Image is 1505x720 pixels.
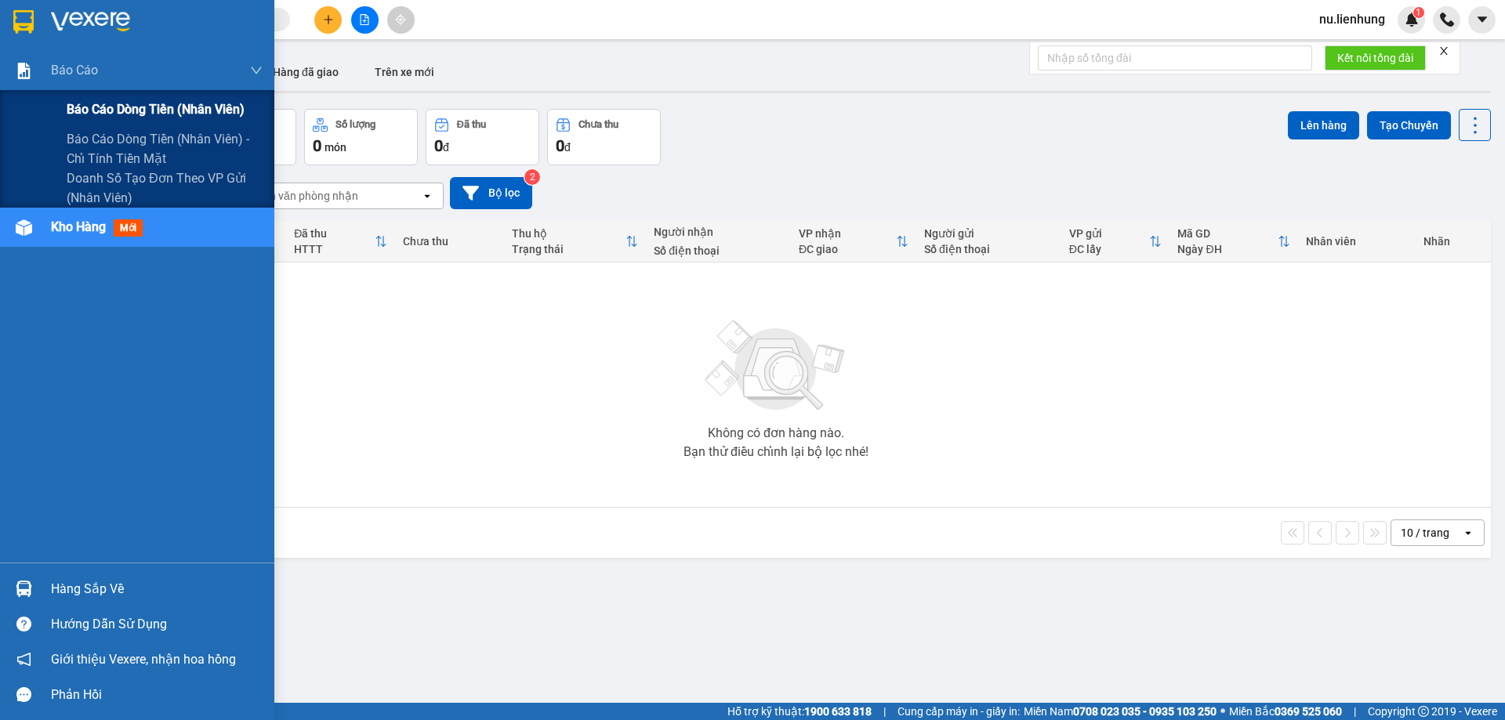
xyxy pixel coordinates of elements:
[1307,9,1398,29] span: nu.lienhung
[804,705,872,718] strong: 1900 633 818
[556,136,564,155] span: 0
[323,14,334,25] span: plus
[708,427,844,440] div: Không có đơn hàng nào.
[13,10,34,34] img: logo-vxr
[547,109,661,165] button: Chưa thu0đ
[1423,235,1483,248] div: Nhãn
[1438,45,1449,56] span: close
[654,226,783,238] div: Người nhận
[395,14,406,25] span: aim
[325,141,346,154] span: món
[16,219,32,236] img: warehouse-icon
[512,243,626,255] div: Trạng thái
[294,227,375,240] div: Đã thu
[898,703,1020,720] span: Cung cấp máy in - giấy in:
[387,6,415,34] button: aim
[51,683,263,707] div: Phản hồi
[51,60,98,80] span: Báo cáo
[51,613,263,636] div: Hướng dẫn sử dụng
[924,243,1053,255] div: Số điện thoại
[799,243,896,255] div: ĐC giao
[564,141,571,154] span: đ
[791,221,916,262] th: Toggle SortBy
[1354,703,1356,720] span: |
[1405,13,1419,27] img: icon-new-feature
[1177,227,1278,240] div: Mã GD
[304,109,418,165] button: Số lượng0món
[1275,705,1342,718] strong: 0369 525 060
[314,6,342,34] button: plus
[16,581,32,597] img: warehouse-icon
[1418,706,1429,717] span: copyright
[67,129,263,168] span: Báo cáo dòng tiền (nhân viên) - chỉ tính tiền mặt
[924,227,1053,240] div: Người gửi
[351,6,379,34] button: file-add
[1337,49,1413,67] span: Kết nối tổng đài
[51,219,106,234] span: Kho hàng
[504,221,646,262] th: Toggle SortBy
[260,53,351,91] button: Hàng đã giao
[578,119,618,130] div: Chưa thu
[434,136,443,155] span: 0
[1413,7,1424,18] sup: 1
[1024,703,1217,720] span: Miền Nam
[684,446,869,458] div: Bạn thử điều chỉnh lại bộ lọc nhé!
[335,119,375,130] div: Số lượng
[799,227,896,240] div: VP nhận
[1069,227,1150,240] div: VP gửi
[1229,703,1342,720] span: Miền Bắc
[524,169,540,185] sup: 2
[16,63,32,79] img: solution-icon
[457,119,486,130] div: Đã thu
[1416,7,1421,18] span: 1
[1401,525,1449,541] div: 10 / trang
[1170,221,1298,262] th: Toggle SortBy
[698,311,854,421] img: svg+xml;base64,PHN2ZyBjbGFzcz0ibGlzdC1wbHVnX19zdmciIHhtbG5zPSJodHRwOi8vd3d3LnczLm9yZy8yMDAwL3N2Zy...
[16,617,31,631] span: question-circle
[421,190,433,202] svg: open
[1306,235,1407,248] div: Nhân viên
[250,188,358,204] div: Chọn văn phòng nhận
[1069,243,1150,255] div: ĐC lấy
[1440,13,1454,27] img: phone-icon
[294,243,375,255] div: HTTT
[1325,45,1426,71] button: Kết nối tổng đài
[1061,221,1170,262] th: Toggle SortBy
[727,703,872,720] span: Hỗ trợ kỹ thuật:
[67,168,263,208] span: Doanh số tạo đơn theo VP gửi (nhân viên)
[450,177,532,209] button: Bộ lọc
[67,99,245,119] span: Báo cáo dòng tiền (nhân viên)
[51,649,236,669] span: Giới thiệu Vexere, nhận hoa hồng
[1468,6,1496,34] button: caret-down
[426,109,539,165] button: Đã thu0đ
[1038,45,1312,71] input: Nhập số tổng đài
[1288,111,1359,139] button: Lên hàng
[403,235,496,248] div: Chưa thu
[654,244,783,257] div: Số điện thoại
[1073,705,1217,718] strong: 0708 023 035 - 0935 103 250
[16,652,31,667] span: notification
[1177,243,1278,255] div: Ngày ĐH
[250,64,263,77] span: down
[1367,111,1451,139] button: Tạo Chuyến
[16,687,31,702] span: message
[51,577,263,601] div: Hàng sắp về
[512,227,626,240] div: Thu hộ
[313,136,321,155] span: 0
[375,66,434,78] span: Trên xe mới
[1462,526,1474,539] svg: open
[114,219,143,237] span: mới
[359,14,370,25] span: file-add
[883,703,886,720] span: |
[286,221,395,262] th: Toggle SortBy
[1220,708,1225,715] span: ⚪️
[443,141,449,154] span: đ
[1475,13,1489,27] span: caret-down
